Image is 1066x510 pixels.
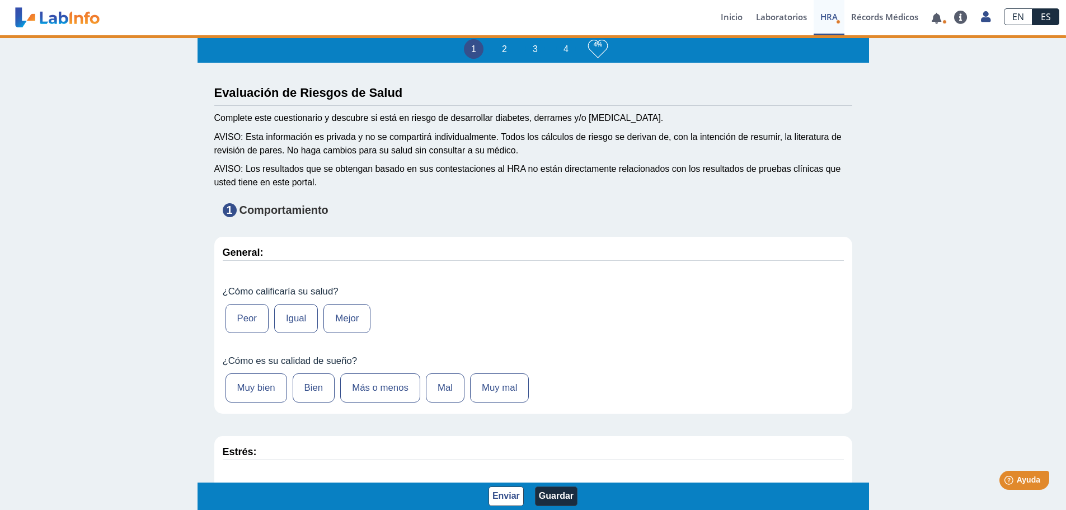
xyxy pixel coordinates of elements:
[470,373,529,403] label: Muy mal
[323,304,370,333] label: Mejor
[525,39,545,59] li: 3
[223,446,257,457] strong: Estrés:
[426,373,464,403] label: Mal
[535,486,577,506] button: Guardar
[489,486,524,506] button: Enviar
[214,86,852,100] h3: Evaluación de Riesgos de Salud
[226,304,269,333] label: Peor
[223,247,264,258] strong: General:
[223,355,844,367] label: ¿Cómo es su calidad de sueño?
[274,304,318,333] label: Igual
[226,373,287,403] label: Muy bien
[240,204,328,216] strong: Comportamiento
[214,130,852,157] div: AVISO: Esta información es privada y no se compartirá individualmente. Todos los cálculos de ries...
[1004,8,1032,25] a: EN
[588,38,608,52] h3: 4%
[223,286,844,297] label: ¿Cómo calificaría su salud?
[556,39,576,59] li: 4
[464,39,483,59] li: 1
[214,162,852,189] div: AVISO: Los resultados que se obtengan basado en sus contestaciones al HRA no están directamente r...
[293,373,335,403] label: Bien
[495,39,514,59] li: 2
[1032,8,1059,25] a: ES
[223,203,237,217] span: 1
[820,11,838,22] span: HRA
[966,466,1054,498] iframe: Help widget launcher
[340,373,420,403] label: Más o menos
[214,111,852,125] div: Complete este cuestionario y descubre si está en riesgo de desarrollar diabetes, derrames y/o [ME...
